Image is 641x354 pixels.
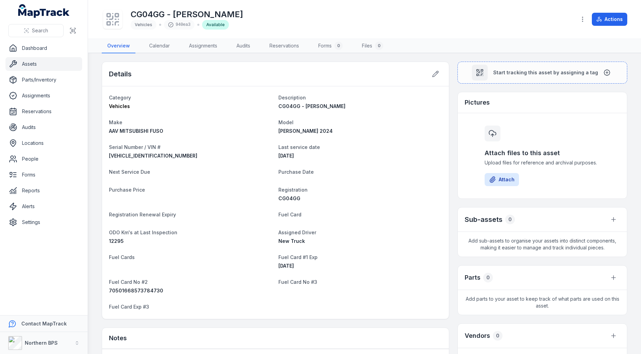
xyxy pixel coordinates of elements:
a: Settings [5,215,82,229]
a: Files0 [356,39,389,53]
h3: Pictures [465,98,490,107]
div: 0 [505,215,515,224]
span: 70501668573784730 [109,288,163,293]
a: Audits [5,120,82,134]
span: Fuel Card No #2 [109,279,148,285]
span: Fuel Cards [109,254,135,260]
span: Add parts to your asset to keep track of what parts are used on this asset. [458,290,627,315]
span: Purchase Price [109,187,145,193]
a: Locations [5,136,82,150]
span: Make [109,119,122,125]
span: Last service date [278,144,320,150]
a: Reservations [5,105,82,118]
span: Fuel Card #1 Exp [278,254,318,260]
span: CG04GG [278,195,300,201]
div: 940ea3 [164,20,195,30]
span: Category [109,95,131,100]
span: ODO Km's at Last Inspection [109,229,177,235]
span: Fuel Card [278,212,301,217]
div: 0 [334,42,343,50]
span: Next Service Due [109,169,150,175]
div: Available [202,20,229,30]
button: Search [8,24,64,37]
strong: Contact MapTrack [21,321,67,326]
a: Forms [5,168,82,182]
a: Dashboard [5,41,82,55]
span: Model [278,119,294,125]
a: Reports [5,184,82,197]
span: Assigned Driver [278,229,316,235]
time: 29/05/2001, 8:00:00 am [278,263,294,269]
strong: Northern BPS [25,340,58,346]
span: [DATE] [278,153,294,159]
a: Forms0 [313,39,348,53]
h3: Vendors [465,331,490,341]
time: 04/09/2025, 8:00:00 am [278,153,294,159]
div: 0 [483,273,493,282]
span: Vehicles [135,22,152,27]
a: Assignments [184,39,223,53]
a: Reservations [264,39,305,53]
span: Search [32,27,48,34]
div: 0 [493,331,502,341]
h3: Attach files to this asset [485,148,600,158]
span: 12295 [109,238,124,244]
a: Overview [102,39,135,53]
span: CG04GG - [PERSON_NAME] [278,103,345,109]
a: People [5,152,82,166]
span: Fuel Card No #3 [278,279,317,285]
a: Assets [5,57,82,71]
span: Registration [278,187,308,193]
a: Calendar [144,39,175,53]
span: Add sub-assets to organise your assets into distinct components, making it easier to manage and t... [458,232,627,257]
span: AAV MITSUBISHI FUSO [109,128,163,134]
a: MapTrack [18,4,70,18]
span: [PERSON_NAME] 2024 [278,128,333,134]
span: [VEHICLE_IDENTIFICATION_NUMBER] [109,153,197,159]
span: Registration Renewal Expiry [109,212,176,217]
div: 0 [375,42,383,50]
h2: Details [109,69,132,79]
h3: Notes [109,333,127,343]
button: Attach [485,173,519,186]
span: Description [278,95,306,100]
a: Audits [231,39,256,53]
button: Actions [592,13,627,26]
span: New Truck [278,238,305,244]
h1: CG04GG - [PERSON_NAME] [131,9,243,20]
a: Parts/Inventory [5,73,82,87]
button: Start tracking this asset by assigning a tag [457,62,627,84]
a: Assignments [5,89,82,103]
h3: Parts [465,273,480,282]
h2: Sub-assets [465,215,502,224]
a: Alerts [5,200,82,213]
span: Fuel Card Exp #3 [109,304,149,310]
span: Start tracking this asset by assigning a tag [493,69,598,76]
span: Purchase Date [278,169,314,175]
span: Upload files for reference and archival purposes. [485,159,600,166]
span: [DATE] [278,263,294,269]
span: Vehicles [109,103,130,109]
span: Serial Number / VIN # [109,144,161,150]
